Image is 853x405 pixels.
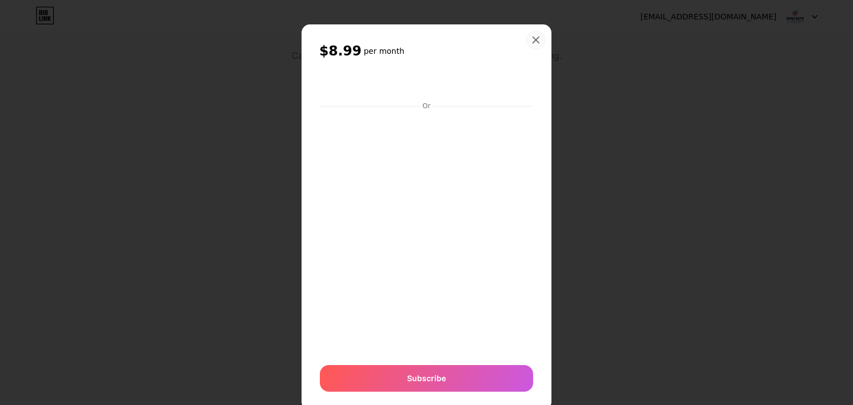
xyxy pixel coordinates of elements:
[364,45,404,57] h6: per month
[420,102,433,110] div: Or
[320,72,533,98] iframe: Secure payment button frame
[318,112,535,354] iframe: Secure payment input frame
[407,372,446,384] span: Subscribe
[319,42,362,60] span: $8.99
